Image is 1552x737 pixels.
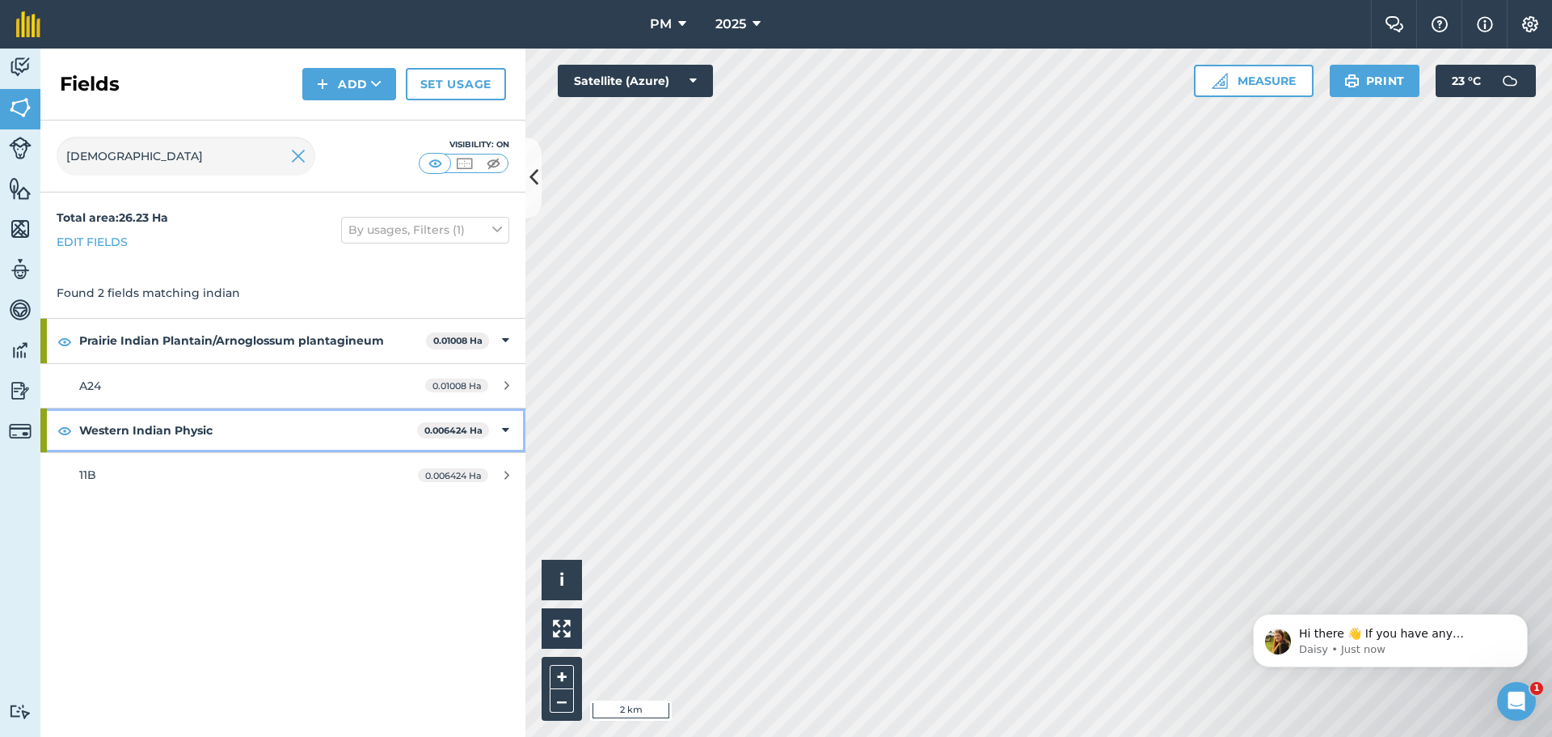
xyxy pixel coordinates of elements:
[57,210,168,225] strong: Total area : 26.23 Ha
[60,71,120,97] h2: Fields
[9,137,32,159] img: svg+xml;base64,PD94bWwgdmVyc2lvbj0iMS4wIiBlbmNvZGluZz0idXRmLTgiPz4KPCEtLSBHZW5lcmF0b3I6IEFkb2JlIE...
[1344,71,1360,91] img: svg+xml;base64,PHN2ZyB4bWxucz0iaHR0cDovL3d3dy53My5vcmcvMjAwMC9zdmciIHdpZHRoPSIxOSIgaGVpZ2h0PSIyNC...
[483,155,504,172] img: svg+xml;base64,PHN2ZyB4bWxucz0iaHR0cDovL3d3dy53My5vcmcvMjAwMC9zdmciIHdpZHRoPSI1MCIgaGVpZ2h0PSI0MC...
[40,268,525,318] div: Found 2 fields matching indian
[57,233,128,251] a: Edit fields
[1436,65,1536,97] button: 23 °C
[1330,65,1420,97] button: Print
[79,468,96,482] span: 11B
[419,138,509,151] div: Visibility: On
[418,468,488,482] span: 0.006424 Ha
[57,137,315,176] input: Search
[317,74,328,94] img: svg+xml;base64,PHN2ZyB4bWxucz0iaHR0cDovL3d3dy53My5vcmcvMjAwMC9zdmciIHdpZHRoPSIxNCIgaGVpZ2h0PSIyNC...
[1385,16,1404,32] img: Two speech bubbles overlapping with the left bubble in the forefront
[40,453,525,497] a: 11B0.006424 Ha
[291,146,306,166] img: svg+xml;base64,PHN2ZyB4bWxucz0iaHR0cDovL3d3dy53My5vcmcvMjAwMC9zdmciIHdpZHRoPSIyMiIgaGVpZ2h0PSIzMC...
[57,421,72,440] img: svg+xml;base64,PHN2ZyB4bWxucz0iaHR0cDovL3d3dy53My5vcmcvMjAwMC9zdmciIHdpZHRoPSIxOCIgaGVpZ2h0PSIyNC...
[1520,16,1540,32] img: A cog icon
[553,620,571,637] img: Four arrows, one pointing top left, one top right, one bottom right and the last bottom left
[302,68,396,100] button: Add
[79,379,101,393] span: A24
[550,665,574,689] button: +
[715,15,746,34] span: 2025
[9,298,32,322] img: svg+xml;base64,PD94bWwgdmVyc2lvbj0iMS4wIiBlbmNvZGluZz0idXRmLTgiPz4KPCEtLSBHZW5lcmF0b3I6IEFkb2JlIE...
[424,425,483,436] strong: 0.006424 Ha
[9,217,32,241] img: svg+xml;base64,PHN2ZyB4bWxucz0iaHR0cDovL3d3dy53My5vcmcvMjAwMC9zdmciIHdpZHRoPSI1NiIgaGVpZ2h0PSI2MC...
[9,379,32,403] img: svg+xml;base64,PD94bWwgdmVyc2lvbj0iMS4wIiBlbmNvZGluZz0idXRmLTgiPz4KPCEtLSBHZW5lcmF0b3I6IEFkb2JlIE...
[425,155,445,172] img: svg+xml;base64,PHN2ZyB4bWxucz0iaHR0cDovL3d3dy53My5vcmcvMjAwMC9zdmciIHdpZHRoPSI1MCIgaGVpZ2h0PSI0MC...
[1212,73,1228,89] img: Ruler icon
[57,332,72,351] img: svg+xml;base64,PHN2ZyB4bWxucz0iaHR0cDovL3d3dy53My5vcmcvMjAwMC9zdmciIHdpZHRoPSIxOCIgaGVpZ2h0PSIyNC...
[1452,65,1481,97] span: 23 ° C
[9,55,32,79] img: svg+xml;base64,PD94bWwgdmVyc2lvbj0iMS4wIiBlbmNvZGluZz0idXRmLTgiPz4KPCEtLSBHZW5lcmF0b3I6IEFkb2JlIE...
[1229,580,1552,693] iframe: Intercom notifications message
[40,364,525,408] a: A240.01008 Ha
[542,560,582,600] button: i
[1494,65,1526,97] img: svg+xml;base64,PD94bWwgdmVyc2lvbj0iMS4wIiBlbmNvZGluZz0idXRmLTgiPz4KPCEtLSBHZW5lcmF0b3I6IEFkb2JlIE...
[9,95,32,120] img: svg+xml;base64,PHN2ZyB4bWxucz0iaHR0cDovL3d3dy53My5vcmcvMjAwMC9zdmciIHdpZHRoPSI1NiIgaGVpZ2h0PSI2MC...
[550,689,574,713] button: –
[1477,15,1493,34] img: svg+xml;base64,PHN2ZyB4bWxucz0iaHR0cDovL3d3dy53My5vcmcvMjAwMC9zdmciIHdpZHRoPSIxNyIgaGVpZ2h0PSIxNy...
[9,338,32,362] img: svg+xml;base64,PD94bWwgdmVyc2lvbj0iMS4wIiBlbmNvZGluZz0idXRmLTgiPz4KPCEtLSBHZW5lcmF0b3I6IEFkb2JlIE...
[9,704,32,719] img: svg+xml;base64,PD94bWwgdmVyc2lvbj0iMS4wIiBlbmNvZGluZz0idXRmLTgiPz4KPCEtLSBHZW5lcmF0b3I6IEFkb2JlIE...
[79,319,426,362] strong: Prairie Indian Plantain/Arnoglossum plantagineum
[9,257,32,282] img: svg+xml;base64,PD94bWwgdmVyc2lvbj0iMS4wIiBlbmNvZGluZz0idXRmLTgiPz4KPCEtLSBHZW5lcmF0b3I6IEFkb2JlIE...
[1530,682,1543,695] span: 1
[341,217,509,243] button: By usages, Filters (1)
[9,420,32,443] img: svg+xml;base64,PD94bWwgdmVyc2lvbj0iMS4wIiBlbmNvZGluZz0idXRmLTgiPz4KPCEtLSBHZW5lcmF0b3I6IEFkb2JlIE...
[79,409,417,452] strong: Western Indian Physic
[433,335,483,346] strong: 0.01008 Ha
[1430,16,1449,32] img: A question mark icon
[1194,65,1314,97] button: Measure
[9,176,32,201] img: svg+xml;base64,PHN2ZyB4bWxucz0iaHR0cDovL3d3dy53My5vcmcvMjAwMC9zdmciIHdpZHRoPSI1NiIgaGVpZ2h0PSI2MC...
[406,68,506,100] a: Set usage
[454,155,474,172] img: svg+xml;base64,PHN2ZyB4bWxucz0iaHR0cDovL3d3dy53My5vcmcvMjAwMC9zdmciIHdpZHRoPSI1MCIgaGVpZ2h0PSI0MC...
[40,319,525,362] div: Prairie Indian Plantain/Arnoglossum plantagineum0.01008 Ha
[558,65,713,97] button: Satellite (Azure)
[1497,682,1536,721] iframe: Intercom live chat
[425,379,488,392] span: 0.01008 Ha
[559,570,564,590] span: i
[650,15,672,34] span: PM
[16,11,40,37] img: fieldmargin Logo
[40,409,525,452] div: Western Indian Physic0.006424 Ha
